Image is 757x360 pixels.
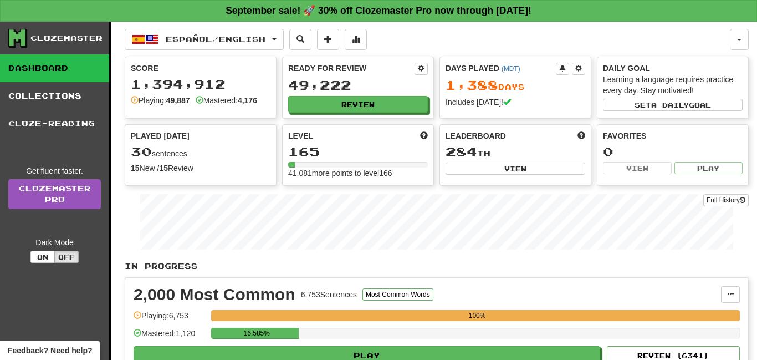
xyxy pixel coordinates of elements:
[125,29,284,50] button: Español/English
[131,144,152,159] span: 30
[446,130,506,141] span: Leaderboard
[603,162,672,174] button: View
[8,165,101,176] div: Get fluent faster.
[446,77,498,93] span: 1,388
[30,251,55,263] button: On
[651,101,689,109] span: a daily
[446,78,585,93] div: Day s
[446,63,556,74] div: Days Played
[603,130,743,141] div: Favorites
[288,96,428,113] button: Review
[30,33,103,44] div: Clozemaster
[166,34,265,44] span: Español / English
[603,99,743,111] button: Seta dailygoal
[420,130,428,141] span: Score more points to level up
[674,162,743,174] button: Play
[446,163,585,175] button: View
[446,144,477,159] span: 284
[214,310,740,321] div: 100%
[196,95,257,106] div: Mastered:
[603,145,743,159] div: 0
[288,145,428,159] div: 165
[131,95,190,106] div: Playing:
[134,310,206,328] div: Playing: 6,753
[131,130,190,141] span: Played [DATE]
[214,328,299,339] div: 16.585%
[166,96,190,105] strong: 49,887
[54,251,79,263] button: Off
[446,97,585,108] div: Includes [DATE]!
[289,29,311,50] button: Search sentences
[703,194,749,206] button: Full History
[131,163,270,174] div: New / Review
[134,328,206,346] div: Mastered: 1,120
[238,96,257,105] strong: 4,176
[8,237,101,248] div: Dark Mode
[288,78,428,92] div: 49,222
[134,286,295,303] div: 2,000 Most Common
[577,130,585,141] span: This week in points, UTC
[317,29,339,50] button: Add sentence to collection
[288,168,428,179] div: 41,081 more points to level 166
[603,63,743,74] div: Daily Goal
[131,77,270,91] div: 1,394,912
[125,261,749,272] p: In Progress
[446,145,585,159] div: th
[288,63,415,74] div: Ready for Review
[288,130,313,141] span: Level
[131,63,270,74] div: Score
[301,289,357,300] div: 6,753 Sentences
[362,288,433,301] button: Most Common Words
[159,164,168,173] strong: 15
[8,345,92,356] span: Open feedback widget
[603,74,743,96] div: Learning a language requires practice every day. Stay motivated!
[8,179,101,209] a: ClozemasterPro
[502,65,520,73] a: (MDT)
[226,5,531,16] strong: September sale! 🚀 30% off Clozemaster Pro now through [DATE]!
[131,164,140,173] strong: 15
[345,29,367,50] button: More stats
[131,145,270,159] div: sentences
